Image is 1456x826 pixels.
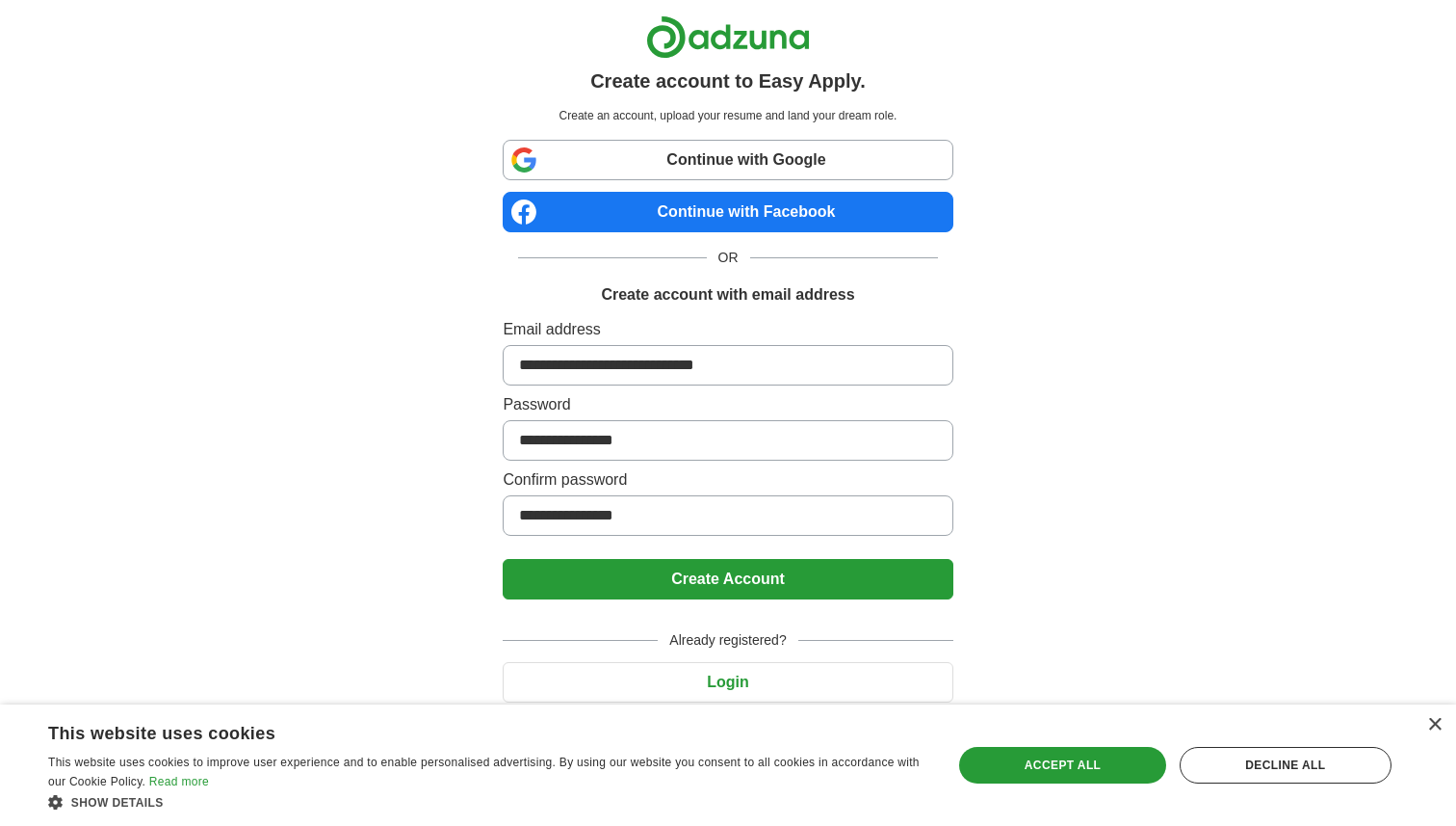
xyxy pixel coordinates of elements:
[658,630,797,651] span: Already registered?
[503,393,952,416] label: Password
[48,716,877,745] div: This website uses cookies
[48,792,925,812] div: Show details
[503,662,952,703] button: Login
[48,756,920,788] span: This website uses cookies to improve user experience and to enable personalised advertising. By u...
[707,248,750,268] span: OR
[71,796,164,810] span: Show details
[503,674,952,690] a: Login
[503,192,952,232] a: Continue with Facebook
[503,140,952,180] a: Continue with Google
[1427,718,1442,733] div: Close
[507,107,949,124] p: Create an account, upload your resume and land your dream role.
[601,283,854,306] h1: Create account with email address
[149,775,209,788] a: Read more, opens a new window
[503,468,952,492] label: Confirm password
[959,747,1165,784] div: Accept all
[503,318,952,341] label: Email address
[590,67,866,95] h1: Create account to Easy Apply.
[646,15,810,59] img: Adzuna logo
[1180,747,1391,784] div: Decline all
[503,559,952,600] button: Create Account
